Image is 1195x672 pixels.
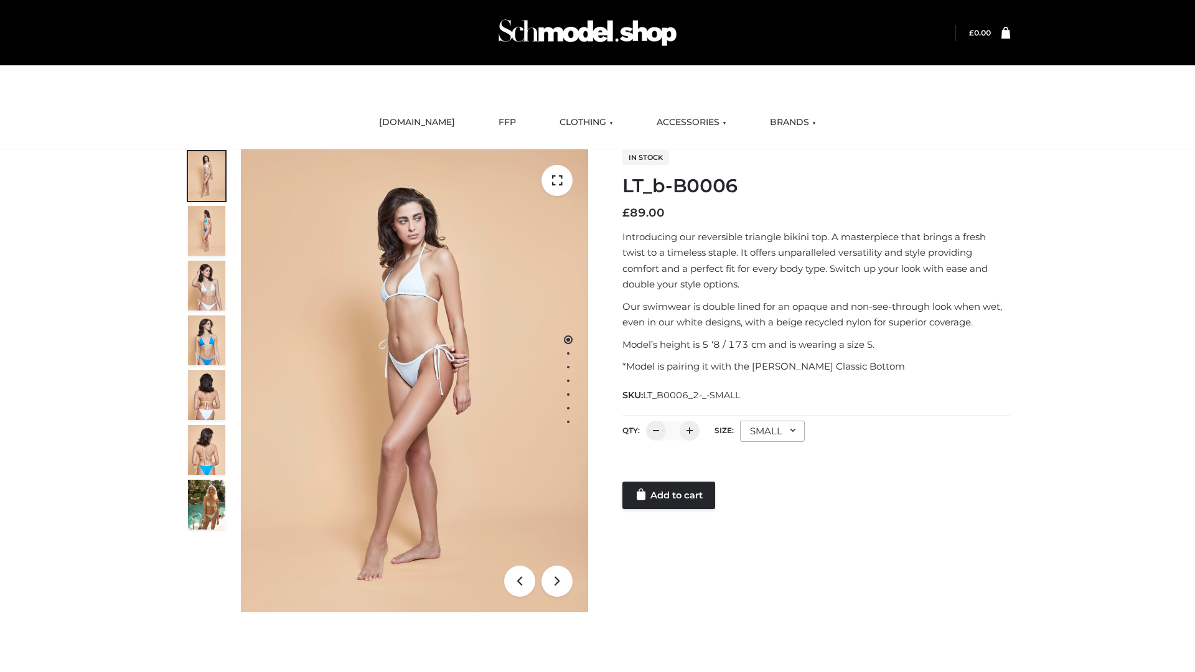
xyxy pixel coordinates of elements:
[489,109,525,136] a: FFP
[494,8,681,57] img: Schmodel Admin 964
[622,206,630,220] span: £
[622,388,741,403] span: SKU:
[622,206,665,220] bdi: 89.00
[622,337,1010,353] p: Model’s height is 5 ‘8 / 173 cm and is wearing a size S.
[370,109,464,136] a: [DOMAIN_NAME]
[622,482,715,509] a: Add to cart
[188,261,225,310] img: ArielClassicBikiniTop_CloudNine_AzureSky_OW114ECO_3-scaled.jpg
[647,109,736,136] a: ACCESSORIES
[969,28,991,37] bdi: 0.00
[188,425,225,475] img: ArielClassicBikiniTop_CloudNine_AzureSky_OW114ECO_8-scaled.jpg
[740,421,805,442] div: SMALL
[188,151,225,201] img: ArielClassicBikiniTop_CloudNine_AzureSky_OW114ECO_1-scaled.jpg
[188,370,225,420] img: ArielClassicBikiniTop_CloudNine_AzureSky_OW114ECO_7-scaled.jpg
[715,426,734,435] label: Size:
[622,175,1010,197] h1: LT_b-B0006
[622,150,669,165] span: In stock
[643,390,740,401] span: LT_B0006_2-_-SMALL
[622,358,1010,375] p: *Model is pairing it with the [PERSON_NAME] Classic Bottom
[622,299,1010,330] p: Our swimwear is double lined for an opaque and non-see-through look when wet, even in our white d...
[761,109,825,136] a: BRANDS
[969,28,974,37] span: £
[969,28,991,37] a: £0.00
[188,206,225,256] img: ArielClassicBikiniTop_CloudNine_AzureSky_OW114ECO_2-scaled.jpg
[188,315,225,365] img: ArielClassicBikiniTop_CloudNine_AzureSky_OW114ECO_4-scaled.jpg
[622,229,1010,292] p: Introducing our reversible triangle bikini top. A masterpiece that brings a fresh twist to a time...
[550,109,622,136] a: CLOTHING
[241,149,588,612] img: ArielClassicBikiniTop_CloudNine_AzureSky_OW114ECO_1
[622,426,640,435] label: QTY:
[188,480,225,530] img: Arieltop_CloudNine_AzureSky2.jpg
